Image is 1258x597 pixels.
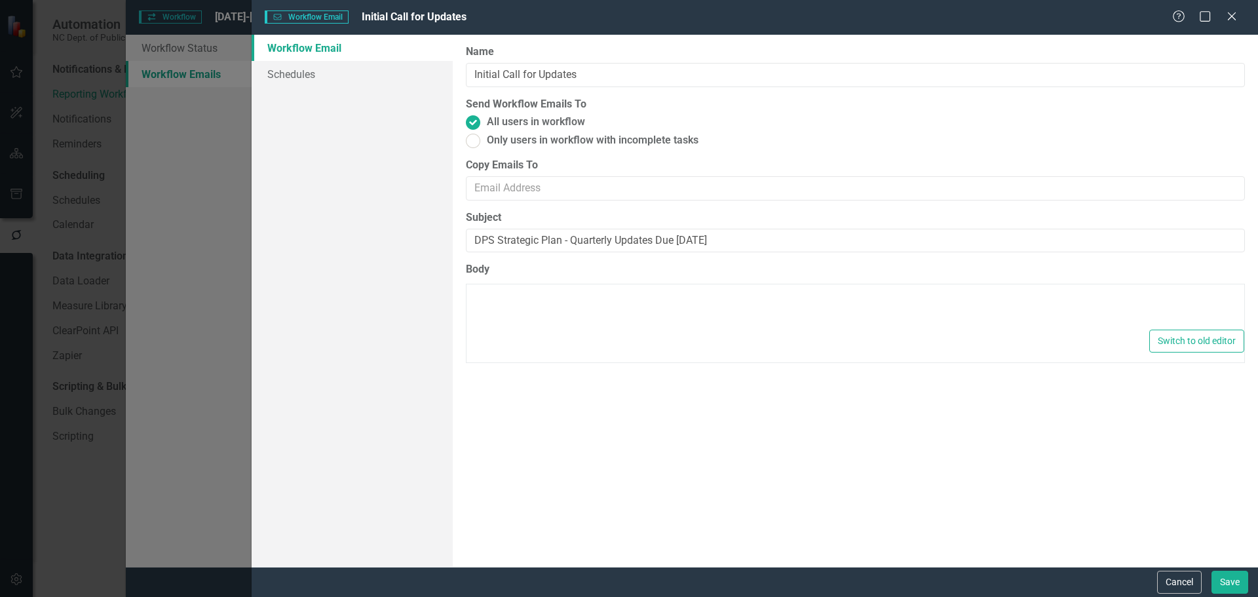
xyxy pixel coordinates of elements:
[466,176,1245,201] input: Email Address
[252,61,453,87] a: Schedules
[487,133,698,148] span: Only users in workflow with incomplete tasks
[265,10,349,24] span: Workflow Email
[487,115,585,130] span: All users in workflow
[252,35,453,61] a: Workflow Email
[466,210,1245,225] label: Subject
[466,97,586,112] label: Send Workflow Emails To
[466,229,1245,253] input: Subject
[466,262,1245,277] label: Body
[466,158,1245,173] label: Copy Emails To
[466,45,1245,60] label: Name
[1211,571,1248,594] button: Save
[466,63,1245,87] input: Workflow Email Name
[1149,330,1244,353] button: Switch to old editor
[362,10,467,23] span: Initial Call for Updates
[1157,571,1202,594] button: Cancel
